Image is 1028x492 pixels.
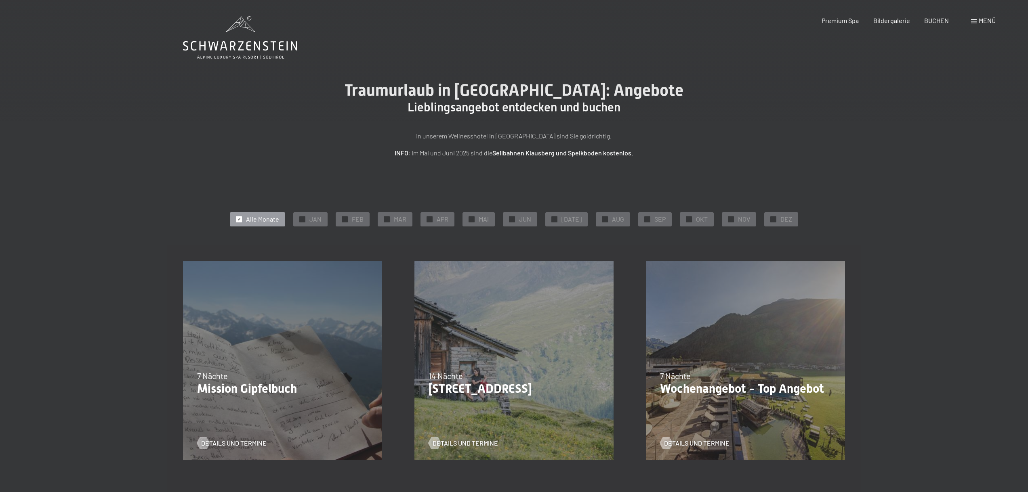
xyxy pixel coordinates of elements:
[238,216,241,222] span: ✓
[873,17,910,24] a: Bildergalerie
[519,215,531,224] span: JUN
[429,371,463,381] span: 14 Nächte
[822,17,859,24] a: Premium Spa
[696,215,708,224] span: OKT
[780,215,792,224] span: DEZ
[429,381,599,396] p: [STREET_ADDRESS]
[197,371,228,381] span: 7 Nächte
[772,216,775,222] span: ✓
[345,81,683,100] span: Traumurlaub in [GEOGRAPHIC_DATA]: Angebote
[385,216,389,222] span: ✓
[511,216,514,222] span: ✓
[428,216,431,222] span: ✓
[394,215,406,224] span: MAR
[246,215,279,224] span: Alle Monate
[603,216,607,222] span: ✓
[646,216,649,222] span: ✓
[664,439,729,448] span: Details und Termine
[429,439,498,448] a: Details und Termine
[312,148,716,158] p: : Im Mai und Juni 2025 sind die .
[738,215,750,224] span: NOV
[343,216,347,222] span: ✓
[395,149,408,157] strong: INFO
[309,215,322,224] span: JAN
[612,215,624,224] span: AUG
[561,215,582,224] span: [DATE]
[492,149,631,157] strong: Seilbahnen Klausberg und Speikboden kostenlos
[197,381,368,396] p: Mission Gipfelbuch
[352,215,364,224] span: FEB
[687,216,691,222] span: ✓
[924,17,949,24] a: BUCHEN
[479,215,489,224] span: MAI
[729,216,733,222] span: ✓
[660,439,729,448] a: Details und Termine
[301,216,304,222] span: ✓
[660,371,691,381] span: 7 Nächte
[979,17,996,24] span: Menü
[197,439,267,448] a: Details und Termine
[433,439,498,448] span: Details und Termine
[470,216,473,222] span: ✓
[553,216,556,222] span: ✓
[312,131,716,141] p: In unserem Wellnesshotel in [GEOGRAPHIC_DATA] sind Sie goldrichtig.
[201,439,267,448] span: Details und Termine
[654,215,666,224] span: SEP
[408,100,620,114] span: Lieblingsangebot entdecken und buchen
[660,381,831,396] p: Wochenangebot - Top Angebot
[437,215,448,224] span: APR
